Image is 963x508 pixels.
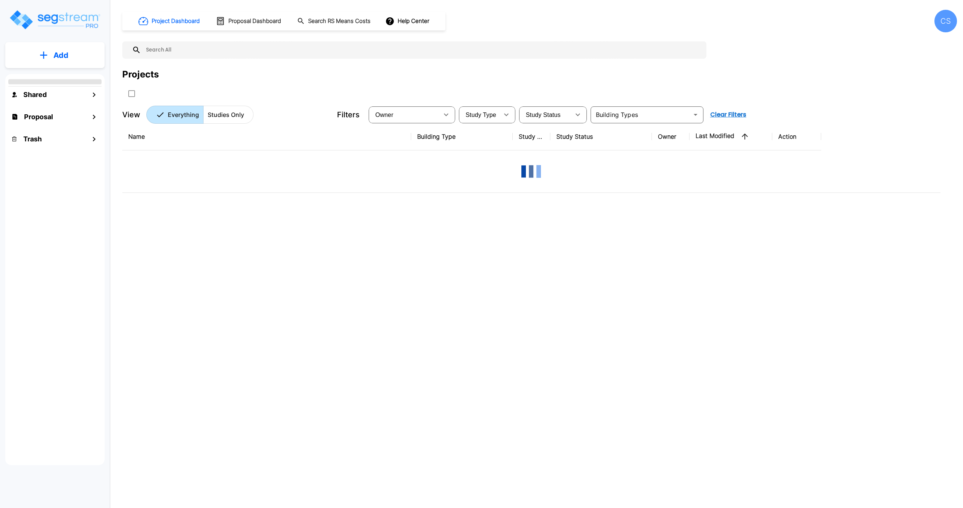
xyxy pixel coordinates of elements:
[213,13,285,29] button: Proposal Dashboard
[146,106,204,124] button: Everything
[24,112,53,122] h1: Proposal
[707,107,749,122] button: Clear Filters
[152,17,200,26] h1: Project Dashboard
[550,123,652,150] th: Study Status
[122,123,411,150] th: Name
[521,104,570,125] div: Select
[9,9,101,30] img: Logo
[141,41,703,59] input: Search All
[513,123,550,150] th: Study Type
[526,112,561,118] span: Study Status
[337,109,360,120] p: Filters
[228,17,281,26] h1: Proposal Dashboard
[146,106,254,124] div: Platform
[593,109,689,120] input: Building Types
[23,134,42,144] h1: Trash
[934,10,957,32] div: CS
[411,123,513,150] th: Building Type
[203,106,254,124] button: Studies Only
[23,89,47,100] h1: Shared
[294,14,375,29] button: Search RS Means Costs
[135,13,204,29] button: Project Dashboard
[772,123,821,150] th: Action
[208,110,244,119] p: Studies Only
[384,14,432,28] button: Help Center
[168,110,199,119] p: Everything
[122,68,159,81] div: Projects
[690,123,772,150] th: Last Modified
[122,109,140,120] p: View
[370,104,439,125] div: Select
[690,109,701,120] button: Open
[466,112,496,118] span: Study Type
[460,104,499,125] div: Select
[53,50,68,61] p: Add
[652,123,690,150] th: Owner
[308,17,371,26] h1: Search RS Means Costs
[5,44,105,66] button: Add
[516,156,546,187] img: Loading
[375,112,393,118] span: Owner
[124,86,139,101] button: SelectAll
